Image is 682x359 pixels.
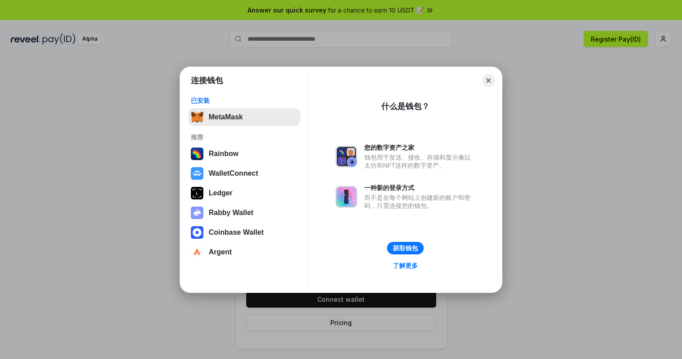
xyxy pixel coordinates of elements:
button: Close [482,74,495,87]
div: Coinbase Wallet [209,228,264,237]
button: WalletConnect [188,165,300,182]
div: 获取钱包 [393,244,418,252]
div: Rabby Wallet [209,209,253,217]
img: svg+xml,%3Csvg%20width%3D%2228%22%20height%3D%2228%22%20viewBox%3D%220%200%2028%2028%22%20fill%3D... [191,226,203,239]
div: Argent [209,248,232,256]
button: Ledger [188,184,300,202]
button: MetaMask [188,108,300,126]
div: 推荐 [191,133,298,141]
img: svg+xml,%3Csvg%20width%3D%22120%22%20height%3D%22120%22%20viewBox%3D%220%200%20120%20120%22%20fil... [191,148,203,160]
img: svg+xml,%3Csvg%20xmlns%3D%22http%3A%2F%2Fwww.w3.org%2F2000%2Fsvg%22%20fill%3D%22none%22%20viewBox... [336,146,357,167]
div: MetaMask [209,113,243,121]
div: 已安装 [191,97,298,105]
img: svg+xml,%3Csvg%20width%3D%2228%22%20height%3D%2228%22%20viewBox%3D%220%200%2028%2028%22%20fill%3D... [191,167,203,180]
div: 而不是在每个网站上创建新的账户和密码，只需连接您的钱包。 [364,194,475,210]
img: svg+xml,%3Csvg%20fill%3D%22none%22%20height%3D%2233%22%20viewBox%3D%220%200%2035%2033%22%20width%... [191,111,203,123]
div: 一种新的登录方式 [364,184,475,192]
div: WalletConnect [209,169,258,177]
img: svg+xml,%3Csvg%20xmlns%3D%22http%3A%2F%2Fwww.w3.org%2F2000%2Fsvg%22%20fill%3D%22none%22%20viewBox... [191,207,203,219]
button: Rainbow [188,145,300,163]
div: 什么是钱包？ [381,101,429,112]
a: 了解更多 [387,260,423,271]
div: 了解更多 [393,262,418,270]
div: Ledger [209,189,232,197]
button: Coinbase Wallet [188,224,300,241]
div: 钱包用于发送、接收、存储和显示像以太坊和NFT这样的数字资产。 [364,153,475,169]
img: svg+xml,%3Csvg%20width%3D%2228%22%20height%3D%2228%22%20viewBox%3D%220%200%2028%2028%22%20fill%3D... [191,246,203,258]
button: Argent [188,243,300,261]
button: Rabby Wallet [188,204,300,222]
div: 您的数字资产之家 [364,144,475,152]
div: Rainbow [209,150,239,158]
img: svg+xml,%3Csvg%20xmlns%3D%22http%3A%2F%2Fwww.w3.org%2F2000%2Fsvg%22%20fill%3D%22none%22%20viewBox... [336,186,357,207]
h1: 连接钱包 [191,75,223,86]
img: svg+xml,%3Csvg%20xmlns%3D%22http%3A%2F%2Fwww.w3.org%2F2000%2Fsvg%22%20width%3D%2228%22%20height%3... [191,187,203,199]
button: 获取钱包 [387,242,424,254]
